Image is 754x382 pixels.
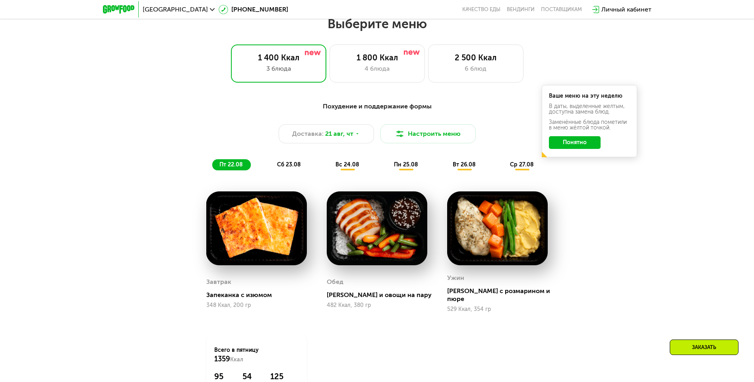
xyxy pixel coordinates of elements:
div: Личный кабинет [601,5,651,14]
span: пт 22.08 [219,161,243,168]
div: Заказать [670,340,738,355]
span: [GEOGRAPHIC_DATA] [143,6,208,13]
span: 21 авг, чт [325,129,353,139]
div: 2 500 Ккал [436,53,515,62]
div: Запеканка с изюмом [206,291,313,299]
span: Доставка: [292,129,324,139]
div: 95 [214,372,233,381]
span: 1359 [214,355,230,363]
a: Вендинги [507,6,535,13]
div: 348 Ккал, 200 гр [206,302,307,309]
div: 529 Ккал, 354 гр [447,306,548,313]
div: 1 800 Ккал [338,53,417,62]
div: Заменённые блюда пометили в меню жёлтой точкой. [549,120,630,131]
button: Настроить меню [380,124,476,143]
span: сб 23.08 [277,161,301,168]
span: вт 26.08 [453,161,476,168]
div: поставщикам [541,6,582,13]
h2: Выберите меню [25,16,729,32]
div: 4 блюда [338,64,417,73]
div: Ваше меню на эту неделю [549,93,630,99]
span: ср 27.08 [510,161,534,168]
div: Похудение и поддержание формы [142,102,613,112]
div: [PERSON_NAME] с розмарином и пюре [447,287,554,303]
button: Понятно [549,136,601,149]
div: Завтрак [206,276,231,288]
span: вс 24.08 [335,161,359,168]
a: Качество еды [462,6,500,13]
div: 125 [270,372,299,381]
div: 1 400 Ккал [239,53,318,62]
div: 482 Ккал, 380 гр [327,302,427,309]
div: Ужин [447,272,464,284]
span: пн 25.08 [394,161,418,168]
div: 3 блюда [239,64,318,73]
div: В даты, выделенные желтым, доступна замена блюд. [549,104,630,115]
a: [PHONE_NUMBER] [219,5,288,14]
div: 54 [242,372,260,381]
div: [PERSON_NAME] и овощи на пару [327,291,434,299]
span: Ккал [230,356,243,363]
div: Обед [327,276,343,288]
div: 6 блюд [436,64,515,73]
div: Всего в пятницу [214,346,299,364]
